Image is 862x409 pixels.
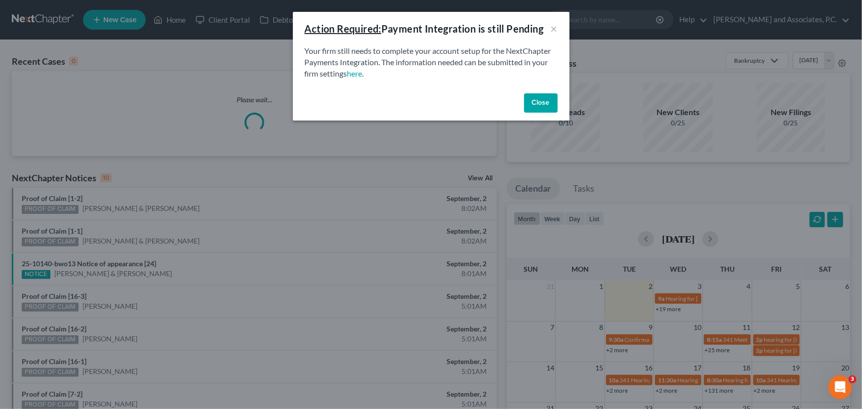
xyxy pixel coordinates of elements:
[305,23,381,35] u: Action Required:
[347,69,363,78] a: here
[305,45,558,80] p: Your firm still needs to complete your account setup for the NextChapter Payments Integration. Th...
[828,375,852,399] iframe: Intercom live chat
[551,23,558,35] button: ×
[305,22,544,36] div: Payment Integration is still Pending
[849,375,857,383] span: 3
[524,93,558,113] button: Close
